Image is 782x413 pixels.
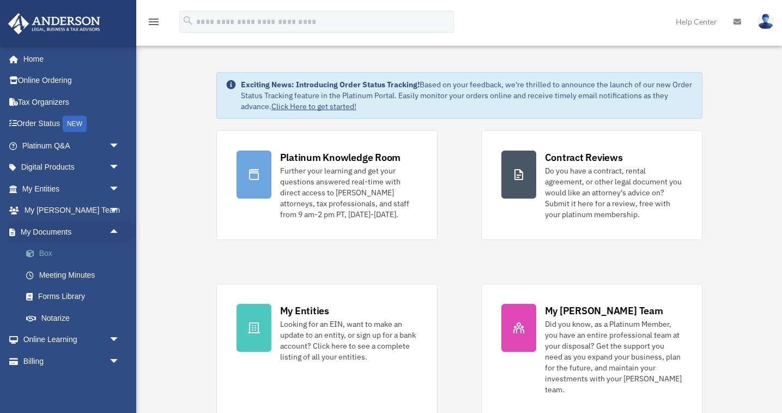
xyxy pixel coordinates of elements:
[271,101,356,111] a: Click Here to get started!
[545,165,682,220] div: Do you have a contract, rental agreement, or other legal document you would like an attorney's ad...
[109,135,131,157] span: arrow_drop_down
[109,157,131,179] span: arrow_drop_down
[8,178,136,200] a: My Entitiesarrow_drop_down
[8,221,136,243] a: My Documentsarrow_drop_up
[8,91,136,113] a: Tax Organizers
[280,151,401,164] div: Platinum Knowledge Room
[545,304,663,318] div: My [PERSON_NAME] Team
[216,130,438,240] a: Platinum Knowledge Room Further your learning and get your questions answered real-time with dire...
[15,243,136,265] a: Box
[8,135,136,157] a: Platinum Q&Aarrow_drop_down
[8,48,131,70] a: Home
[182,15,194,27] i: search
[109,329,131,351] span: arrow_drop_down
[147,15,160,28] i: menu
[147,19,160,28] a: menu
[280,304,329,318] div: My Entities
[15,286,136,308] a: Forms Library
[8,329,136,351] a: Online Learningarrow_drop_down
[8,200,136,222] a: My [PERSON_NAME] Teamarrow_drop_down
[241,80,420,89] strong: Exciting News: Introducing Order Status Tracking!
[8,157,136,178] a: Digital Productsarrow_drop_down
[8,113,136,135] a: Order StatusNEW
[241,79,693,112] div: Based on your feedback, we're thrilled to announce the launch of our new Order Status Tracking fe...
[757,14,774,29] img: User Pic
[15,307,136,329] a: Notarize
[109,178,131,200] span: arrow_drop_down
[545,151,623,164] div: Contract Reviews
[545,319,682,395] div: Did you know, as a Platinum Member, you have an entire professional team at your disposal? Get th...
[280,165,417,220] div: Further your learning and get your questions answered real-time with direct access to [PERSON_NAM...
[8,70,136,92] a: Online Ordering
[481,130,702,240] a: Contract Reviews Do you have a contract, rental agreement, or other legal document you would like...
[15,264,136,286] a: Meeting Minutes
[109,221,131,243] span: arrow_drop_up
[8,372,136,394] a: Events Calendar
[8,350,136,372] a: Billingarrow_drop_down
[109,200,131,222] span: arrow_drop_down
[109,350,131,373] span: arrow_drop_down
[5,13,104,34] img: Anderson Advisors Platinum Portal
[63,116,87,132] div: NEW
[280,319,417,362] div: Looking for an EIN, want to make an update to an entity, or sign up for a bank account? Click her...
